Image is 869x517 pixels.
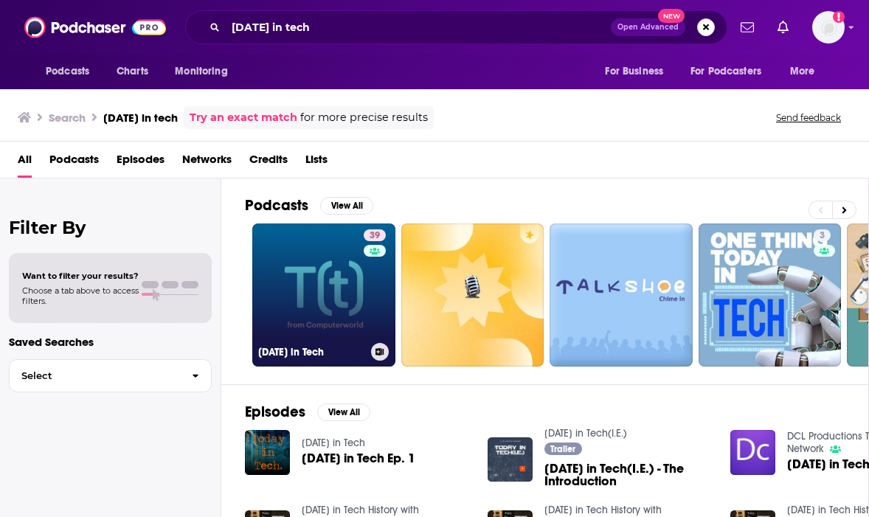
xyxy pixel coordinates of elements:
a: 39 [364,229,386,241]
div: Search podcasts, credits, & more... [185,10,727,44]
a: All [18,148,32,178]
span: Want to filter your results? [22,271,139,281]
button: View All [317,403,370,421]
img: Podchaser - Follow, Share and Rate Podcasts [24,13,166,41]
a: Credits [249,148,288,178]
a: Today in Tech [302,437,365,449]
a: Networks [182,148,232,178]
input: Search podcasts, credits, & more... [226,15,611,39]
a: Show notifications dropdown [772,15,794,40]
button: open menu [595,58,682,86]
span: Trailer [550,445,575,454]
img: Today in Tech - Episode 46 [730,430,775,475]
a: PodcastsView All [245,196,373,215]
span: New [658,9,685,23]
a: Episodes [117,148,165,178]
a: EpisodesView All [245,403,370,421]
span: Open Advanced [617,24,679,31]
p: Saved Searches [9,335,212,349]
span: 3 [820,229,825,243]
button: Show profile menu [812,11,845,44]
span: 39 [370,229,380,243]
a: 3 [814,229,831,241]
button: Select [9,359,212,392]
span: Choose a tab above to access filters. [22,285,139,306]
h3: Search [49,111,86,125]
span: Charts [117,61,148,82]
span: Select [10,371,180,381]
span: Monitoring [175,61,227,82]
a: Show notifications dropdown [735,15,760,40]
a: Today in Tech(I.E.) [544,427,627,440]
h2: Filter By [9,217,212,238]
button: open menu [780,58,834,86]
span: [DATE] in Tech(I.E.) - The Introduction [544,462,713,487]
h3: [DATE] in tech [103,111,178,125]
span: Logged in as kindrieri [812,11,845,44]
img: User Profile [812,11,845,44]
img: Today in Tech(I.E.) - The Introduction [488,437,533,482]
a: Lists [305,148,328,178]
button: open menu [35,58,108,86]
svg: Add a profile image [833,11,845,23]
a: Podcasts [49,148,99,178]
button: open menu [681,58,783,86]
a: Try an exact match [190,109,297,126]
span: For Podcasters [690,61,761,82]
a: Today in Tech Ep. 1 [302,452,415,465]
span: for more precise results [300,109,428,126]
button: View All [320,197,373,215]
h2: Podcasts [245,196,308,215]
a: 39[DATE] in Tech [252,223,395,367]
span: [DATE] in Tech Ep. 1 [302,452,415,465]
span: More [790,61,815,82]
button: open menu [165,58,246,86]
span: For Business [605,61,663,82]
a: Charts [107,58,157,86]
button: Send feedback [772,111,845,124]
img: Today in Tech Ep. 1 [245,430,290,475]
a: 3 [699,223,842,367]
button: Open AdvancedNew [611,18,685,36]
span: Podcasts [46,61,89,82]
a: Today in Tech(I.E.) - The Introduction [544,462,713,487]
h3: [DATE] in Tech [258,346,365,358]
h2: Episodes [245,403,305,421]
